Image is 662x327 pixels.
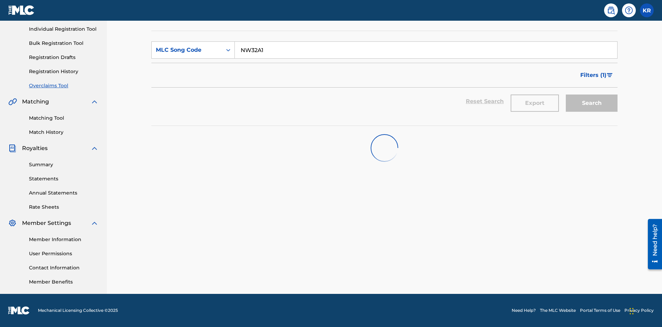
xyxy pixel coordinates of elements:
[622,3,636,17] div: Help
[624,307,654,314] a: Privacy Policy
[29,278,99,286] a: Member Benefits
[580,307,620,314] a: Portal Terms of Use
[580,71,606,79] span: Filters ( 1 )
[576,67,618,84] button: Filters (1)
[29,236,99,243] a: Member Information
[29,129,99,136] a: Match History
[151,41,618,115] form: Search Form
[643,216,662,273] iframe: Resource Center
[29,264,99,271] a: Contact Information
[8,144,17,152] img: Royalties
[29,161,99,168] a: Summary
[29,82,99,89] a: Overclaims Tool
[630,301,634,321] div: Drag
[371,134,398,162] img: preloader
[29,115,99,122] a: Matching Tool
[8,306,30,315] img: logo
[38,307,118,314] span: Mechanical Licensing Collective © 2025
[29,204,99,211] a: Rate Sheets
[625,6,633,14] img: help
[604,3,618,17] a: Public Search
[29,40,99,47] a: Bulk Registration Tool
[29,175,99,182] a: Statements
[8,98,17,106] img: Matching
[29,68,99,75] a: Registration History
[29,250,99,257] a: User Permissions
[628,294,662,327] iframe: Chat Widget
[8,5,35,15] img: MLC Logo
[29,26,99,33] a: Individual Registration Tool
[22,144,48,152] span: Royalties
[22,98,49,106] span: Matching
[90,98,99,106] img: expand
[640,3,654,17] div: User Menu
[90,219,99,227] img: expand
[607,73,613,77] img: filter
[29,54,99,61] a: Registration Drafts
[29,189,99,197] a: Annual Statements
[90,144,99,152] img: expand
[22,219,71,227] span: Member Settings
[512,307,536,314] a: Need Help?
[156,46,218,54] div: MLC Song Code
[540,307,576,314] a: The MLC Website
[607,6,615,14] img: search
[8,219,17,227] img: Member Settings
